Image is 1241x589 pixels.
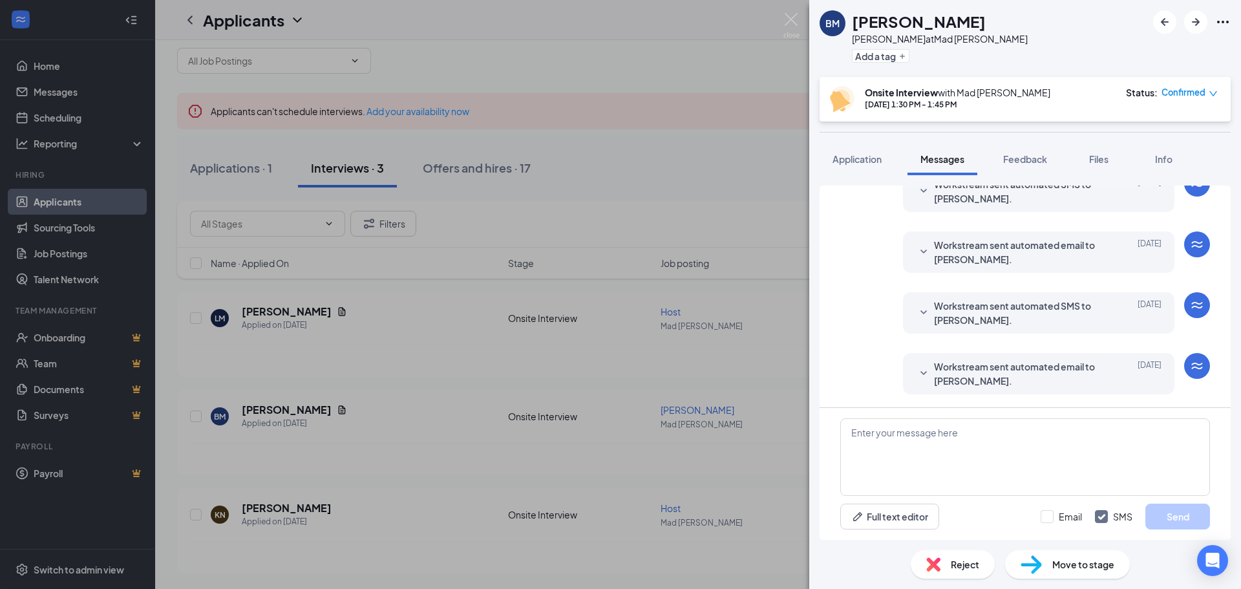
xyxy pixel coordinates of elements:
span: [DATE] [1138,299,1161,327]
span: Workstream sent automated SMS to [PERSON_NAME]. [934,299,1103,327]
div: with Mad [PERSON_NAME] [865,86,1050,99]
span: Feedback [1003,153,1047,165]
span: Confirmed [1161,86,1205,99]
svg: SmallChevronDown [916,184,931,199]
svg: ArrowLeftNew [1157,14,1172,30]
span: [DATE] [1138,238,1161,266]
button: ArrowLeftNew [1153,10,1176,34]
svg: SmallChevronDown [916,305,931,321]
span: down [1209,89,1218,98]
span: Application [833,153,882,165]
div: Status : [1126,86,1158,99]
button: Send [1145,504,1210,530]
button: PlusAdd a tag [852,49,909,63]
span: Workstream sent automated email to [PERSON_NAME]. [934,238,1103,266]
span: Files [1089,153,1108,165]
svg: Pen [851,510,864,523]
span: Workstream sent automated SMS to [PERSON_NAME]. [934,177,1103,206]
div: [PERSON_NAME] at Mad [PERSON_NAME] [852,32,1028,45]
span: Info [1155,153,1172,165]
div: Open Intercom Messenger [1197,545,1228,576]
button: ArrowRight [1184,10,1207,34]
h1: [PERSON_NAME] [852,10,986,32]
svg: WorkstreamLogo [1189,297,1205,313]
svg: SmallChevronDown [916,244,931,260]
svg: Plus [898,52,906,60]
svg: WorkstreamLogo [1189,237,1205,252]
span: Reject [951,557,979,572]
span: Move to stage [1052,557,1114,572]
span: [DATE] [1138,177,1161,206]
span: Messages [920,153,964,165]
svg: WorkstreamLogo [1189,358,1205,374]
b: Onsite Interview [865,87,938,98]
div: BM [825,17,840,30]
span: Workstream sent automated email to [PERSON_NAME]. [934,359,1103,388]
span: [DATE] [1138,359,1161,388]
svg: SmallChevronDown [916,366,931,381]
svg: Ellipses [1215,14,1231,30]
div: [DATE] 1:30 PM - 1:45 PM [865,99,1050,110]
button: Full text editorPen [840,504,939,530]
svg: ArrowRight [1188,14,1204,30]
